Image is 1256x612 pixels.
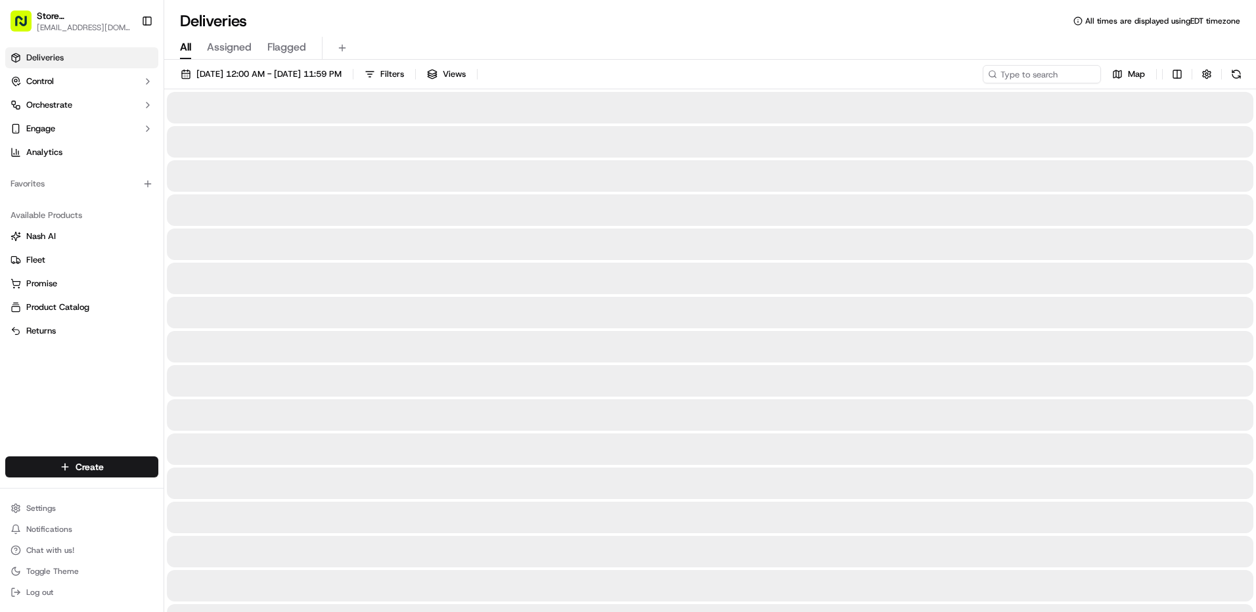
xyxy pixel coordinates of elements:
[5,71,158,92] button: Control
[5,541,158,559] button: Chat with us!
[11,278,153,290] a: Promise
[5,118,158,139] button: Engage
[5,320,158,341] button: Returns
[1085,16,1240,26] span: All times are displayed using EDT timezone
[5,95,158,116] button: Orchestrate
[5,250,158,271] button: Fleet
[267,39,306,55] span: Flagged
[207,39,252,55] span: Assigned
[5,142,158,163] a: Analytics
[5,226,158,247] button: Nash AI
[26,587,53,598] span: Log out
[443,68,466,80] span: Views
[26,301,89,313] span: Product Catalog
[26,566,79,577] span: Toggle Theme
[5,173,158,194] div: Favorites
[26,99,72,111] span: Orchestrate
[175,65,348,83] button: [DATE] 12:00 AM - [DATE] 11:59 PM
[180,39,191,55] span: All
[26,278,57,290] span: Promise
[26,503,56,514] span: Settings
[180,11,247,32] h1: Deliveries
[76,460,104,473] span: Create
[421,65,472,83] button: Views
[26,254,45,266] span: Fleet
[5,456,158,477] button: Create
[11,325,153,337] a: Returns
[11,230,153,242] a: Nash AI
[1106,65,1151,83] button: Map
[5,5,136,37] button: Store [STREET_ADDRESS] ([GEOGRAPHIC_DATA]) (Just Salad)[EMAIL_ADDRESS][DOMAIN_NAME]
[5,47,158,68] a: Deliveries
[37,22,134,33] button: [EMAIL_ADDRESS][DOMAIN_NAME]
[983,65,1101,83] input: Type to search
[26,545,74,556] span: Chat with us!
[26,230,56,242] span: Nash AI
[5,562,158,580] button: Toggle Theme
[26,524,72,535] span: Notifications
[26,325,56,337] span: Returns
[1227,65,1245,83] button: Refresh
[26,76,54,87] span: Control
[26,52,64,64] span: Deliveries
[37,9,134,22] button: Store [STREET_ADDRESS] ([GEOGRAPHIC_DATA]) (Just Salad)
[5,297,158,318] button: Product Catalog
[11,254,153,266] a: Fleet
[26,123,55,135] span: Engage
[5,205,158,226] div: Available Products
[5,583,158,601] button: Log out
[5,499,158,517] button: Settings
[359,65,410,83] button: Filters
[11,301,153,313] a: Product Catalog
[26,146,62,158] span: Analytics
[196,68,342,80] span: [DATE] 12:00 AM - [DATE] 11:59 PM
[1128,68,1145,80] span: Map
[5,273,158,294] button: Promise
[5,520,158,538] button: Notifications
[380,68,404,80] span: Filters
